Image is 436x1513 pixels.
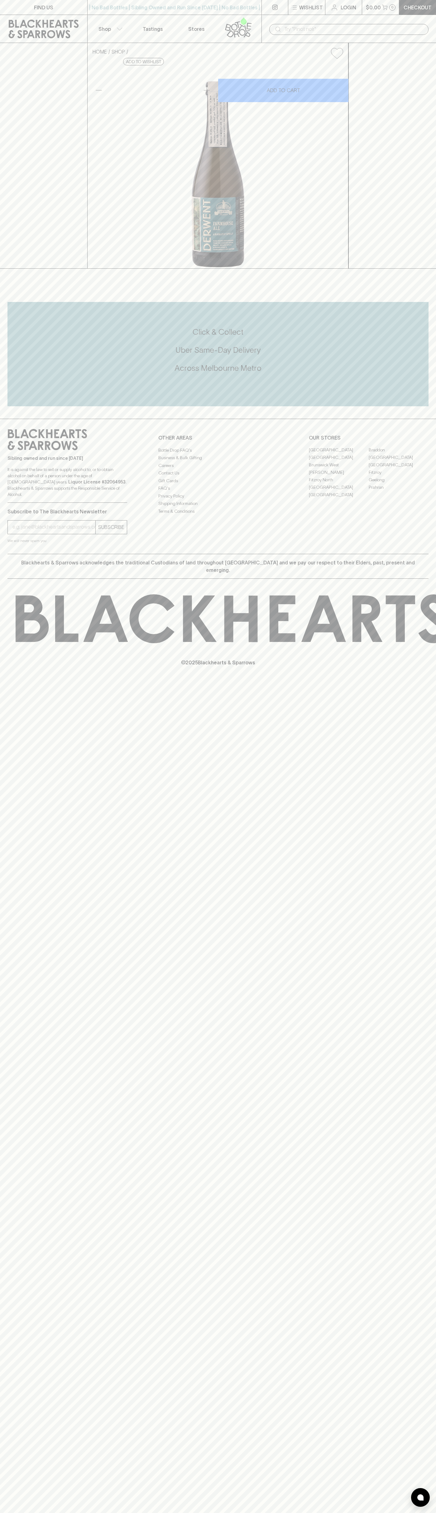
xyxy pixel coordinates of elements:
[34,4,53,11] p: FIND US
[7,363,429,373] h5: Across Melbourne Metro
[158,469,278,477] a: Contact Us
[131,15,175,43] a: Tastings
[158,500,278,507] a: Shipping Information
[158,477,278,484] a: Gift Cards
[7,302,429,406] div: Call to action block
[341,4,356,11] p: Login
[309,476,369,484] a: Fitzroy North
[309,446,369,454] a: [GEOGRAPHIC_DATA]
[88,64,348,268] img: 51311.png
[7,327,429,337] h5: Click & Collect
[417,1494,424,1501] img: bubble-icon
[309,461,369,469] a: Brunswick West
[158,434,278,441] p: OTHER AREAS
[309,469,369,476] a: [PERSON_NAME]
[98,523,124,531] p: SUBSCRIBE
[7,345,429,355] h5: Uber Same-Day Delivery
[158,454,278,462] a: Business & Bulk Gifting
[369,484,429,491] a: Prahran
[12,559,424,574] p: Blackhearts & Sparrows acknowledges the traditional Custodians of land throughout [GEOGRAPHIC_DAT...
[98,25,111,33] p: Shop
[12,522,95,532] input: e.g. jane@blackheartsandsparrows.com.au
[93,49,107,54] a: HOME
[218,79,348,102] button: ADD TO CART
[369,446,429,454] a: Braddon
[158,462,278,469] a: Careers
[158,492,278,500] a: Privacy Policy
[7,538,127,544] p: We will never spam you
[96,521,127,534] button: SUBSCRIBE
[123,58,164,65] button: Add to wishlist
[369,454,429,461] a: [GEOGRAPHIC_DATA]
[309,434,429,441] p: OUR STORES
[267,87,300,94] p: ADD TO CART
[158,446,278,454] a: Bottle Drop FAQ's
[328,45,346,61] button: Add to wishlist
[112,49,125,54] a: SHOP
[188,25,204,33] p: Stores
[369,469,429,476] a: Fitzroy
[7,455,127,461] p: Sibling owned and run since [DATE]
[369,476,429,484] a: Geelong
[88,15,131,43] button: Shop
[299,4,323,11] p: Wishlist
[68,479,126,484] strong: Liquor License #32064953
[404,4,432,11] p: Checkout
[309,484,369,491] a: [GEOGRAPHIC_DATA]
[391,6,394,9] p: 0
[143,25,163,33] p: Tastings
[158,485,278,492] a: FAQ's
[284,24,424,34] input: Try "Pinot noir"
[369,461,429,469] a: [GEOGRAPHIC_DATA]
[7,508,127,515] p: Subscribe to The Blackhearts Newsletter
[158,507,278,515] a: Terms & Conditions
[309,454,369,461] a: [GEOGRAPHIC_DATA]
[7,466,127,497] p: It is against the law to sell or supply alcohol to, or to obtain alcohol on behalf of a person un...
[309,491,369,499] a: [GEOGRAPHIC_DATA]
[175,15,218,43] a: Stores
[366,4,381,11] p: $0.00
